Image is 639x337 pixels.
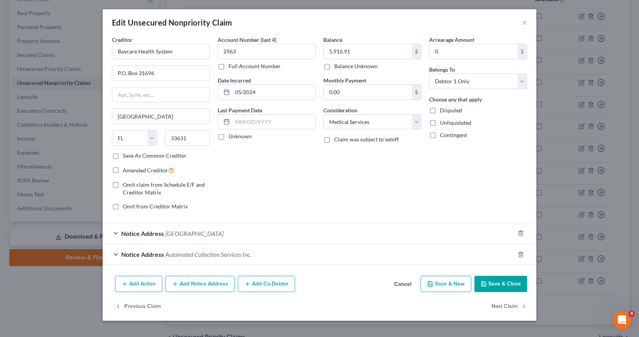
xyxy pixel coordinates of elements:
label: Last Payment Date [218,106,262,114]
input: MM/DD/YYYY [232,85,315,100]
label: Unknown [228,132,252,140]
input: XXXX [218,44,316,59]
button: × [522,18,527,27]
input: 0.00 [324,85,412,100]
input: Enter address... [112,66,210,81]
label: Choose any that apply [429,95,482,103]
button: Save & Close [474,276,527,292]
input: Enter city... [112,109,210,124]
span: Unliquidated [440,119,471,126]
span: [GEOGRAPHIC_DATA] [165,230,223,237]
label: Date Incurred [218,76,251,84]
span: Notice Address [121,251,164,258]
span: Notice Address [121,230,164,237]
input: 0.00 [429,44,517,59]
label: Balance Unknown [334,62,378,70]
label: Save As Common Creditor [123,152,187,160]
button: Add Co-Debtor [238,276,295,292]
button: Add Action [115,276,162,292]
span: Creditor [112,36,132,43]
span: 4 [629,311,635,317]
button: Save & New [421,276,471,292]
span: Automated Collection Services Inc. [165,251,251,258]
span: Contingent [440,132,467,138]
button: Next Claim [491,298,527,315]
div: $ [412,44,421,59]
button: Previous Claim [115,298,161,315]
label: Monthly Payment [323,76,366,84]
span: Amended Creditor [123,167,168,174]
span: Claim was subject to setoff [334,136,399,143]
button: Add Notice Address [165,276,235,292]
span: Disputed [440,107,462,113]
label: Account Number (last 4) [218,36,277,44]
input: 0.00 [324,44,412,59]
label: Full Account Number [228,62,281,70]
div: Edit Unsecured Nonpriority Claim [112,17,232,28]
div: $ [517,44,527,59]
input: Search creditor by name... [112,44,210,59]
input: Enter zip... [165,130,210,146]
label: Consideration [323,106,357,114]
span: Belongs To [429,66,455,73]
input: Apt, Suite, etc... [112,88,210,102]
span: Omit from Creditor Matrix [123,203,188,210]
label: Arrearage Amount [429,36,474,44]
div: $ [412,85,421,100]
iframe: Intercom live chat [613,311,631,329]
button: Cancel [388,277,417,292]
label: Balance [323,36,342,44]
input: MM/DD/YYYY [232,115,315,129]
span: Omit claim from Schedule E/F and Creditor Matrix [123,181,205,196]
